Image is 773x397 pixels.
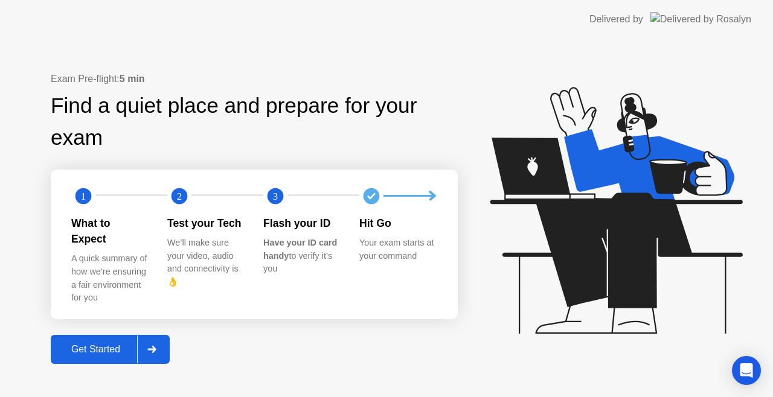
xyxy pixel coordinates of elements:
div: Flash your ID [263,215,340,231]
div: Delivered by [589,12,643,27]
div: Your exam starts at your command [359,237,436,262]
img: Delivered by Rosalyn [650,12,751,26]
div: Open Intercom Messenger [732,356,761,385]
div: Get Started [54,344,137,355]
div: to verify it’s you [263,237,340,276]
div: A quick summary of how we’re ensuring a fair environment for you [71,252,148,304]
text: 3 [273,190,278,202]
div: Exam Pre-flight: [51,72,458,86]
div: What to Expect [71,215,148,247]
text: 2 [177,190,182,202]
b: 5 min [120,74,145,84]
b: Have your ID card handy [263,238,337,261]
text: 1 [81,190,86,202]
div: Test your Tech [167,215,244,231]
div: We’ll make sure your video, audio and connectivity is 👌 [167,237,244,288]
div: Find a quiet place and prepare for your exam [51,90,458,154]
div: Hit Go [359,215,436,231]
button: Get Started [51,335,170,364]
